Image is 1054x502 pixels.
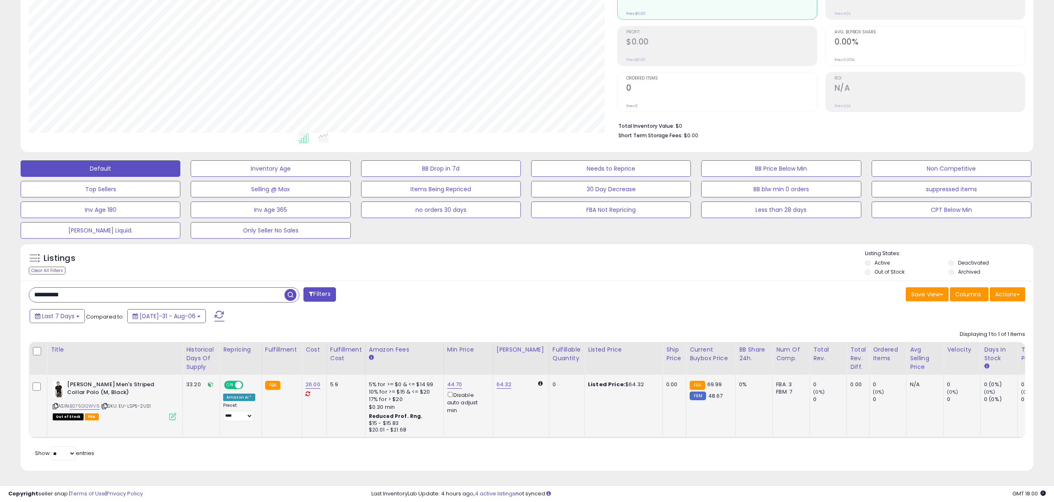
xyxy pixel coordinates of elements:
[86,313,124,321] span: Compared to:
[107,490,143,497] a: Privacy Policy
[223,394,255,401] div: Amazon AI *
[303,287,336,302] button: Filters
[813,345,843,363] div: Total Rev.
[531,160,691,177] button: Needs to Reprice
[191,160,350,177] button: Inventory Age
[186,381,213,388] div: 33.20
[835,103,851,108] small: Prev: N/A
[776,345,806,363] div: Num of Comp.
[53,413,84,420] span: All listings that are currently out of stock and unavailable for purchase on Amazon
[947,345,977,354] div: Velocity
[588,380,625,388] b: Listed Price:
[531,202,691,218] button: FBA Not Repricing
[947,396,980,403] div: 0
[21,202,180,218] button: Inv Age 180
[690,345,732,363] div: Current Buybox Price
[553,345,581,363] div: Fulfillable Quantity
[873,389,884,395] small: (0%)
[369,388,437,396] div: 10% for >= $15 & <= $20
[53,381,176,419] div: ASIN:
[835,30,1025,35] span: Avg. Buybox Share
[361,181,521,197] button: Items Being Repriced
[51,345,179,354] div: Title
[223,345,258,354] div: Repricing
[690,381,705,390] small: FBA
[21,181,180,197] button: Top Sellers
[44,253,75,264] h5: Listings
[701,202,861,218] button: Less than 28 days
[776,388,803,396] div: FBM: 7
[369,345,440,354] div: Amazon Fees
[701,160,861,177] button: BB Price Below Min
[70,403,100,410] a: B075G12WV6
[186,345,216,371] div: Historical Days Of Supply
[835,37,1025,48] h2: 0.00%
[101,403,151,409] span: | SKU: EU-LSP5-2US1
[305,380,320,389] a: 26.00
[874,268,905,275] label: Out of Stock
[955,290,981,298] span: Columns
[369,420,437,427] div: $15 - $15.83
[626,83,816,94] h2: 0
[872,181,1031,197] button: suppressed items
[984,363,989,370] small: Days In Stock.
[369,427,437,434] div: $20.01 - $21.68
[947,381,980,388] div: 0
[265,345,298,354] div: Fulfillment
[588,345,659,354] div: Listed Price
[626,57,646,62] small: Prev: $0.00
[53,381,65,397] img: 317RLR+QWbL._SL40_.jpg
[950,287,989,301] button: Columns
[872,202,1031,218] button: CPT Below Min
[497,345,546,354] div: [PERSON_NAME]
[906,287,949,301] button: Save View
[618,132,683,139] b: Short Term Storage Fees:
[330,381,359,388] div: 5.9
[684,131,698,139] span: $0.00
[42,312,75,320] span: Last 7 Days
[1021,345,1051,363] div: Total Profit
[191,181,350,197] button: Selling @ Max
[588,381,656,388] div: $64.32
[707,380,722,388] span: 69.99
[447,380,462,389] a: 44.70
[835,11,851,16] small: Prev: N/A
[776,381,803,388] div: FBA: 3
[21,222,180,239] button: [PERSON_NAME] Liquid.
[626,11,646,16] small: Prev: $0.00
[553,381,578,388] div: 0
[739,345,769,363] div: BB Share 24h.
[708,392,723,400] span: 48.67
[958,268,980,275] label: Archived
[873,381,906,388] div: 0
[958,259,989,266] label: Deactivated
[990,287,1025,301] button: Actions
[305,345,323,354] div: Cost
[984,389,996,395] small: (0%)
[626,76,816,81] span: Ordered Items
[369,354,374,361] small: Amazon Fees.
[371,490,1046,498] div: Last InventoryLab Update: 4 hours ago, not synced.
[626,30,816,35] span: Profit
[21,160,180,177] button: Default
[369,413,423,420] b: Reduced Prof. Rng.
[813,396,846,403] div: 0
[813,381,846,388] div: 0
[447,390,487,414] div: Disable auto adjust min
[984,345,1014,363] div: Days In Stock
[850,381,863,388] div: 0.00
[984,396,1017,403] div: 0 (0%)
[618,120,1019,130] li: $0
[873,345,903,363] div: Ordered Items
[1012,490,1046,497] span: 2025-08-14 18:00 GMT
[739,381,766,388] div: 0%
[1021,389,1033,395] small: (0%)
[265,381,280,390] small: FBA
[960,331,1025,338] div: Displaying 1 to 1 of 1 items
[223,403,255,421] div: Preset:
[85,413,99,420] span: FBA
[813,389,825,395] small: (0%)
[835,57,854,62] small: Prev: 0.00%
[369,396,437,403] div: 17% for > $20
[850,345,866,371] div: Total Rev. Diff.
